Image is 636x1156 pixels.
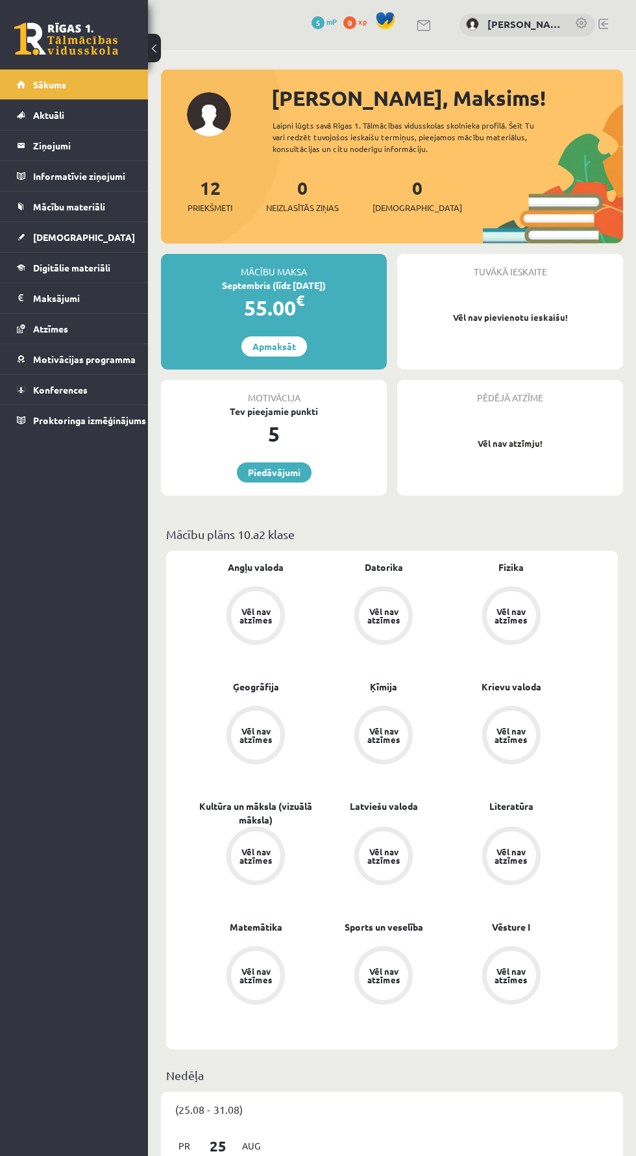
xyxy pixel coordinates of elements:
a: Vēl nav atzīmes [447,586,575,647]
a: Vēl nav atzīmes [447,946,575,1007]
a: Piedāvājumi [237,462,312,483]
span: 0 [343,16,356,29]
div: 5 [161,418,387,449]
div: Vēl nav atzīmes [238,967,274,984]
a: 5 mP [312,16,337,27]
span: xp [358,16,367,27]
a: Ķīmija [370,680,397,694]
span: Priekšmeti [188,201,232,214]
div: (25.08 - 31.08) [161,1092,623,1127]
div: Septembris (līdz [DATE]) [161,279,387,292]
div: Motivācija [161,380,387,405]
a: Proktoringa izmēģinājums [17,405,132,435]
a: 0Neizlasītās ziņas [266,176,339,214]
a: Krievu valoda [482,680,541,694]
div: Vēl nav atzīmes [365,848,402,864]
div: 55.00 [161,292,387,323]
div: Vēl nav atzīmes [238,727,274,744]
a: Informatīvie ziņojumi [17,161,132,191]
span: Konferences [33,384,88,396]
a: Vēl nav atzīmes [192,946,320,1007]
a: Motivācijas programma [17,344,132,374]
div: Vēl nav atzīmes [365,967,402,984]
span: Sākums [33,79,66,90]
a: Vēl nav atzīmes [320,706,448,767]
div: Vēl nav atzīmes [365,727,402,744]
legend: Informatīvie ziņojumi [33,161,132,191]
div: Vēl nav atzīmes [365,607,402,624]
a: Vēl nav atzīmes [447,827,575,888]
a: Apmaksāt [241,336,307,357]
a: Latviešu valoda [350,799,418,813]
a: Sports un veselība [345,920,423,934]
div: Tev pieejamie punkti [161,405,387,418]
a: Atzīmes [17,314,132,344]
span: Motivācijas programma [33,353,136,365]
div: Tuvākā ieskaite [397,254,623,279]
div: Vēl nav atzīmes [238,607,274,624]
a: Rīgas 1. Tālmācības vidusskola [14,23,118,55]
span: Aktuāli [33,109,64,121]
div: Vēl nav atzīmes [238,848,274,864]
a: 0 xp [343,16,373,27]
a: [PERSON_NAME] [487,17,562,32]
span: Pr [171,1136,198,1156]
a: 0[DEMOGRAPHIC_DATA] [373,176,462,214]
a: Vēl nav atzīmes [320,586,448,647]
a: Maksājumi [17,283,132,313]
span: € [296,291,304,310]
a: Literatūra [489,799,533,813]
a: Aktuāli [17,100,132,130]
a: Sākums [17,69,132,99]
a: Ziņojumi [17,131,132,160]
span: 5 [312,16,324,29]
div: Mācību maksa [161,254,387,279]
a: Matemātika [230,920,282,934]
a: Vēl nav atzīmes [192,706,320,767]
div: Vēl nav atzīmes [493,967,530,984]
span: Neizlasītās ziņas [266,201,339,214]
a: Konferences [17,375,132,405]
a: Mācību materiāli [17,192,132,221]
a: Vēl nav atzīmes [320,946,448,1007]
div: Vēl nav atzīmes [493,848,530,864]
a: Vēl nav atzīmes [192,827,320,888]
a: Datorika [365,560,403,574]
a: 12Priekšmeti [188,176,232,214]
a: Digitālie materiāli [17,253,132,283]
a: Vēsture I [492,920,530,934]
span: Atzīmes [33,323,68,334]
a: [DEMOGRAPHIC_DATA] [17,222,132,252]
p: Nedēļa [166,1066,618,1084]
p: Vēl nav atzīmju! [404,437,617,450]
a: Vēl nav atzīmes [320,827,448,888]
legend: Maksājumi [33,283,132,313]
p: Mācību plāns 10.a2 klase [166,525,618,543]
span: Mācību materiāli [33,201,105,212]
div: Laipni lūgts savā Rīgas 1. Tālmācības vidusskolas skolnieka profilā. Šeit Tu vari redzēt tuvojošo... [273,119,550,155]
span: [DEMOGRAPHIC_DATA] [373,201,462,214]
span: Proktoringa izmēģinājums [33,414,146,426]
div: Vēl nav atzīmes [493,727,530,744]
span: Digitālie materiāli [33,262,110,273]
div: Pēdējā atzīme [397,380,623,405]
a: Vēl nav atzīmes [447,706,575,767]
legend: Ziņojumi [33,131,132,160]
a: Ģeogrāfija [233,680,279,694]
a: Fizika [498,560,524,574]
a: Angļu valoda [228,560,284,574]
div: Vēl nav atzīmes [493,607,530,624]
span: Aug [238,1136,265,1156]
a: Vēl nav atzīmes [192,586,320,647]
div: [PERSON_NAME], Maksims! [271,82,623,114]
a: Kultūra un māksla (vizuālā māksla) [192,799,320,827]
p: Vēl nav pievienotu ieskaišu! [404,311,617,324]
span: mP [326,16,337,27]
img: Maksims Mihailovs [466,18,479,31]
span: [DEMOGRAPHIC_DATA] [33,231,135,243]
